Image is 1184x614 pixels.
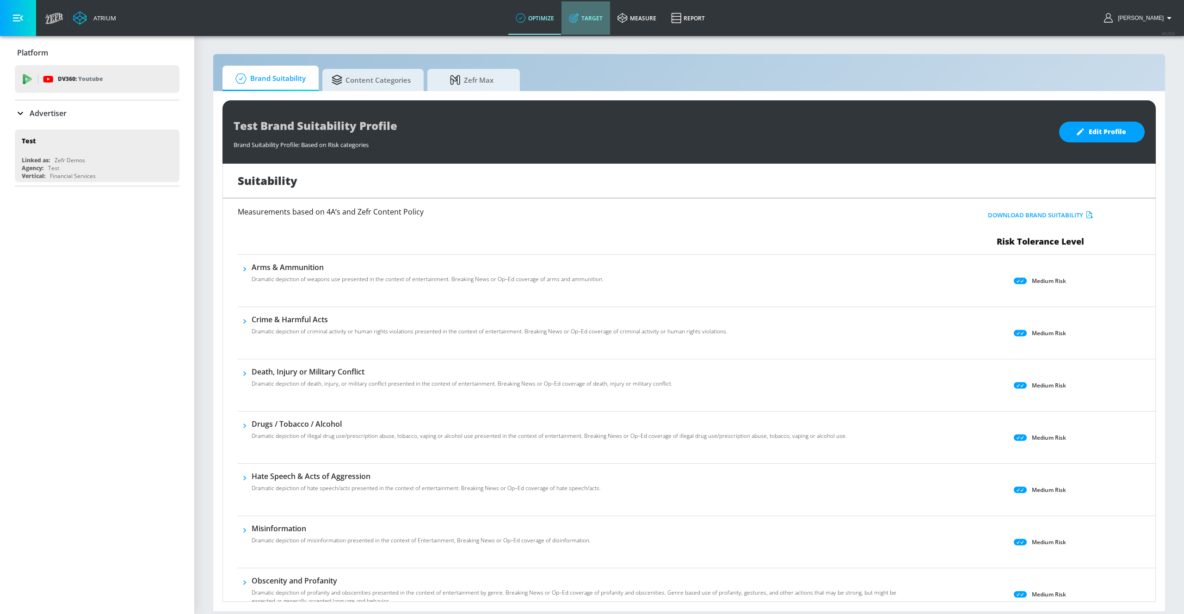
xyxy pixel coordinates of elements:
span: Edit Profile [1078,126,1126,138]
h6: Misinformation [252,523,591,534]
p: Dramatic depiction of death, injury, or military conflict presented in the context of entertainme... [252,380,672,388]
div: Vertical: [22,172,45,180]
h6: Drugs / Tobacco / Alcohol [252,419,847,429]
p: Medium Risk [1032,381,1066,390]
p: Advertiser [30,108,67,118]
p: Medium Risk [1032,589,1066,599]
span: Content Categories [332,69,411,91]
button: Download Brand Suitability [986,208,1095,222]
p: Medium Risk [1032,328,1066,338]
a: Report [664,1,712,35]
p: Dramatic depiction of weapons use presented in the context of entertainment. Breaking News or Op–... [252,275,604,283]
div: Platform [15,40,179,66]
p: Dramatic depiction of criminal activity or human rights violations presented in the context of en... [252,327,728,336]
p: Medium Risk [1032,433,1066,442]
div: Hate Speech & Acts of AggressionDramatic depiction of hate speech/acts presented in the context o... [252,471,601,498]
div: Brand Suitability Profile: Based on Risk categories [234,136,1050,149]
p: Medium Risk [1032,485,1066,495]
h6: Death, Injury or Military Conflict [252,367,672,377]
button: Edit Profile [1059,122,1145,142]
h6: Arms & Ammunition [252,262,604,272]
div: Advertiser [15,100,179,126]
span: Brand Suitability [232,68,306,90]
a: measure [610,1,664,35]
div: MisinformationDramatic depiction of misinformation presented in the context of Entertainment, Bre... [252,523,591,550]
button: [PERSON_NAME] [1104,12,1175,24]
p: Dramatic depiction of profanity and obscenities presented in the context of entertainment by genr... [252,589,912,605]
h6: Hate Speech & Acts of Aggression [252,471,601,481]
span: v 4.24.0 [1162,31,1175,36]
a: optimize [508,1,561,35]
a: Atrium [73,11,116,25]
div: Agency: [22,164,43,172]
div: Death, Injury or Military ConflictDramatic depiction of death, injury, or military conflict prese... [252,367,672,393]
p: Dramatic depiction of illegal drug use/prescription abuse, tobacco, vaping or alcohol use present... [252,432,847,440]
a: Target [561,1,610,35]
div: Zefr Demos [55,156,85,164]
h6: Obscenity and Profanity [252,576,912,586]
div: Test [48,164,59,172]
span: Risk Tolerance Level [997,236,1084,247]
h6: Measurements based on 4A’s and Zefr Content Policy [238,208,850,215]
div: Drugs / Tobacco / AlcoholDramatic depiction of illegal drug use/prescription abuse, tobacco, vapi... [252,419,847,446]
p: Dramatic depiction of hate speech/acts presented in the context of entertainment. Breaking News o... [252,484,601,492]
div: Crime & Harmful ActsDramatic depiction of criminal activity or human rights violations presented ... [252,314,728,341]
div: Atrium [90,14,116,22]
div: DV360: Youtube [15,65,179,93]
p: Dramatic depiction of misinformation presented in the context of Entertainment, Breaking News or ... [252,536,591,545]
div: Test [22,136,36,145]
p: Medium Risk [1032,537,1066,547]
div: TestLinked as:Zefr DemosAgency:TestVertical:Financial Services [15,129,179,182]
div: Arms & AmmunitionDramatic depiction of weapons use presented in the context of entertainment. Bre... [252,262,604,289]
div: Obscenity and ProfanityDramatic depiction of profanity and obscenities presented in the context o... [252,576,912,611]
span: login as: bob.dooling@zefr.com [1114,15,1164,21]
div: Financial Services [50,172,96,180]
p: DV360: [58,74,103,84]
p: Platform [17,48,48,58]
p: Medium Risk [1032,276,1066,286]
h6: Crime & Harmful Acts [252,314,728,325]
span: Zefr Max [437,69,507,91]
p: Youtube [78,74,103,84]
div: Linked as: [22,156,50,164]
h1: Suitability [238,173,297,188]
